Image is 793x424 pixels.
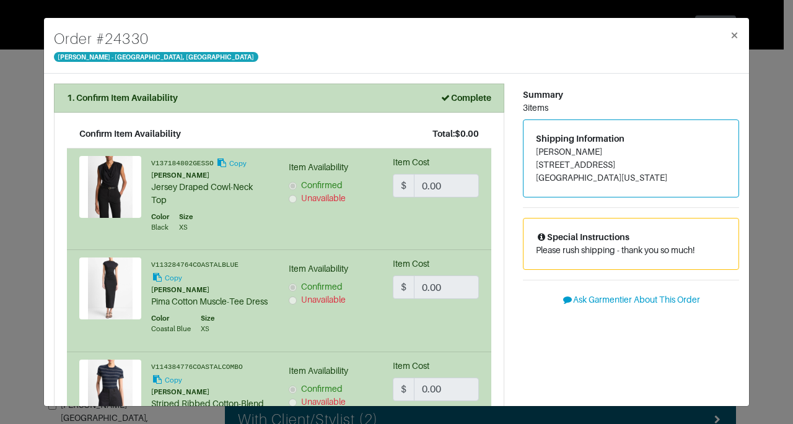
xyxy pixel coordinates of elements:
[79,128,181,141] div: Confirm Item Availability
[289,399,297,407] input: Unavailable
[289,283,297,292] input: Confirmed
[536,232,629,242] span: Special Instructions
[151,387,270,397] div: [PERSON_NAME]
[79,257,141,319] img: Product
[151,270,183,285] button: Copy
[54,28,258,50] h4: Order # 24330
[301,397,346,407] span: Unavailable
[301,180,343,190] span: Confirmed
[165,274,182,282] small: Copy
[536,244,726,257] p: Please rush shipping - thank you so much!
[151,181,270,207] div: Jersey Draped Cowl-Neck Top
[165,376,182,384] small: Copy
[79,156,141,218] img: Product
[393,174,414,197] span: $
[393,360,429,373] label: Item Cost
[151,212,169,222] div: Color
[289,161,348,174] label: Item Availability
[289,195,297,203] input: Unavailable
[201,324,214,334] div: XS
[179,222,193,233] div: XS
[536,145,726,184] address: [PERSON_NAME] [STREET_ADDRESS] [GEOGRAPHIC_DATA][US_STATE]
[730,27,739,43] span: ×
[523,102,739,115] div: 3 items
[289,296,297,305] input: Unavailable
[523,290,739,309] button: Ask Garmentier About This Order
[393,378,414,401] span: $
[440,93,491,103] strong: Complete
[151,160,214,167] small: V137184802GESSO
[151,373,183,387] button: Copy
[229,160,247,167] small: Copy
[301,193,346,203] span: Unavailable
[523,89,739,102] div: Summary
[289,386,297,394] input: Confirmed
[151,285,270,295] div: [PERSON_NAME]
[151,363,243,371] small: V114384776COASTALCOMBO
[151,222,169,233] div: Black
[179,212,193,222] div: Size
[151,397,270,423] div: Striped Ribbed Cotton-Blend Top
[216,156,247,170] button: Copy
[151,324,191,334] div: Coastal Blue
[720,18,749,53] button: Close
[432,128,479,141] div: Total: $0.00
[301,384,343,394] span: Confirmed
[393,275,414,299] span: $
[536,134,624,144] span: Shipping Information
[301,282,343,292] span: Confirmed
[289,182,297,190] input: Confirmed
[289,365,348,378] label: Item Availability
[201,313,214,324] div: Size
[289,262,348,275] label: Item Availability
[151,261,239,269] small: V113284764COASTALBLUE
[79,360,141,422] img: Product
[151,170,270,181] div: [PERSON_NAME]
[393,156,429,169] label: Item Cost
[301,295,346,305] span: Unavailable
[393,257,429,270] label: Item Cost
[151,313,191,324] div: Color
[67,93,178,103] strong: 1. Confirm Item Availability
[54,52,258,62] span: [PERSON_NAME] - [GEOGRAPHIC_DATA], [GEOGRAPHIC_DATA]
[151,295,270,308] div: Pima Cotton Muscle-Tee Dress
